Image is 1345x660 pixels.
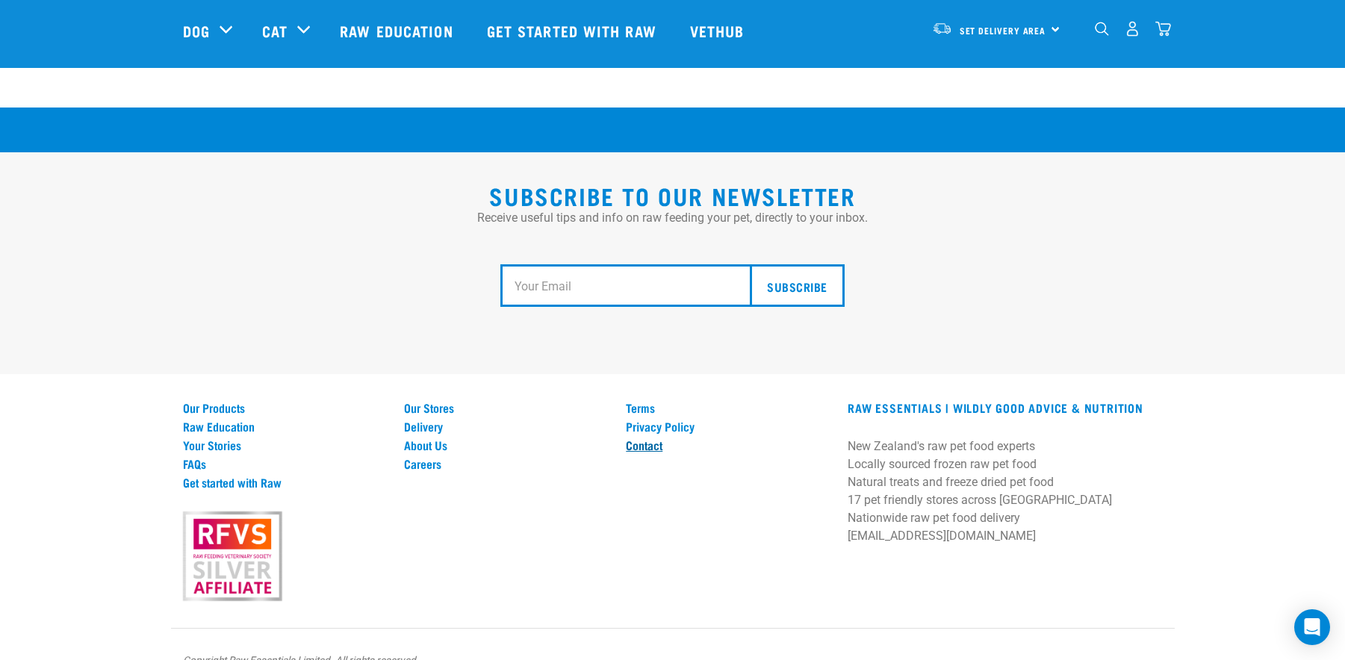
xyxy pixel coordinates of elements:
input: Subscribe [750,264,844,308]
a: Privacy Policy [626,420,830,433]
p: New Zealand's raw pet food experts Locally sourced frozen raw pet food Natural treats and freeze ... [848,438,1162,545]
a: Raw Education [183,420,387,433]
a: Get started with Raw [183,476,387,489]
div: Open Intercom Messenger [1294,609,1330,645]
input: Your Email [500,264,761,308]
a: Careers [404,457,608,470]
a: Contact [626,438,830,452]
a: FAQs [183,457,387,470]
h2: Subscribe to our Newsletter [183,182,1163,209]
a: Vethub [675,1,763,60]
a: Dog [183,19,210,42]
a: Our Stores [404,401,608,414]
a: Your Stories [183,438,387,452]
a: About Us [404,438,608,452]
span: Set Delivery Area [960,28,1046,33]
a: Get started with Raw [472,1,675,60]
a: Our Products [183,401,387,414]
a: Cat [262,19,288,42]
a: Terms [626,401,830,414]
img: van-moving.png [932,22,952,35]
p: Receive useful tips and info on raw feeding your pet, directly to your inbox. [183,209,1163,227]
a: Raw Education [325,1,471,60]
img: home-icon-1@2x.png [1095,22,1109,36]
a: Delivery [404,420,608,433]
img: rfvs.png [176,509,288,603]
img: home-icon@2x.png [1155,21,1171,37]
img: user.png [1125,21,1140,37]
h3: RAW ESSENTIALS | Wildly Good Advice & Nutrition [848,401,1162,414]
